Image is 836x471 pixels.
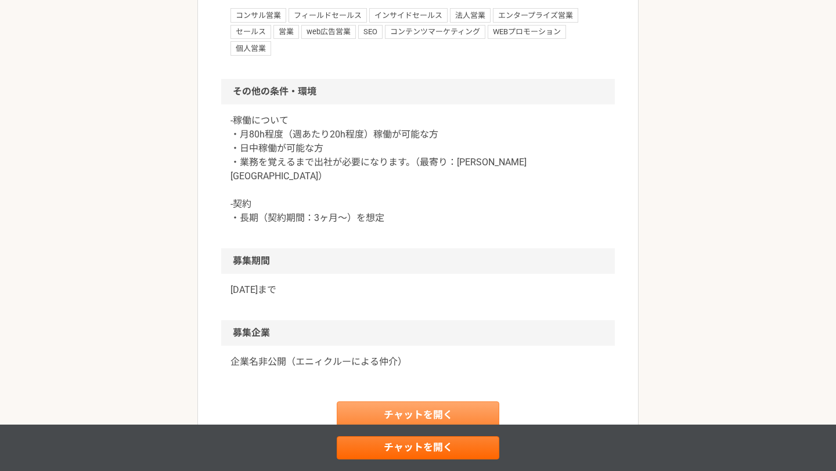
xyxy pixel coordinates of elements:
[289,8,367,22] span: フィールドセールス
[221,320,615,346] h2: 募集企業
[337,401,499,429] a: チャットを開く
[337,436,499,459] a: チャットを開く
[221,79,615,104] h2: その他の条件・環境
[358,25,383,39] span: SEO
[488,25,566,39] span: WEBプロモーション
[230,25,271,39] span: セールス
[301,25,356,39] span: web広告営業
[385,25,485,39] span: コンテンツマーケティング
[273,25,299,39] span: 営業
[230,41,271,55] span: 個人営業
[450,8,491,22] span: 法人営業
[230,8,286,22] span: コンサル営業
[230,283,606,297] p: [DATE]まで
[230,114,606,225] p: -稼働について ・月80h程度（週あたり20h程度）稼働が可能な方 ・日中稼働が可能な方 ・業務を覚えるまで出社が必要になります。（最寄り：[PERSON_NAME][GEOGRAPHIC_DA...
[369,8,448,22] span: インサイドセールス
[493,8,578,22] span: エンタープライズ営業
[230,355,606,369] a: 企業名非公開（エニィクルーによる仲介）
[221,248,615,274] h2: 募集期間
